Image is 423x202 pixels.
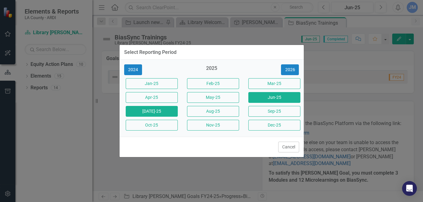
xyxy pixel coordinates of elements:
div: Open Intercom Messenger [402,181,417,196]
button: Feb-25 [187,78,239,89]
button: Mar-25 [248,78,300,89]
button: Dec-25 [248,120,300,131]
button: Sep-25 [248,106,300,117]
div: 2025 [185,65,238,75]
button: Jun-25 [248,92,300,103]
button: [DATE]-25 [126,106,178,117]
button: May-25 [187,92,239,103]
button: Jan-25 [126,78,178,89]
button: Oct-25 [126,120,178,131]
button: 2024 [124,64,142,75]
button: Aug-25 [187,106,239,117]
button: Nov-25 [187,120,239,131]
button: Apr-25 [126,92,178,103]
div: Select Reporting Period [124,50,177,55]
button: 2026 [281,64,299,75]
button: Cancel [278,142,299,152]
